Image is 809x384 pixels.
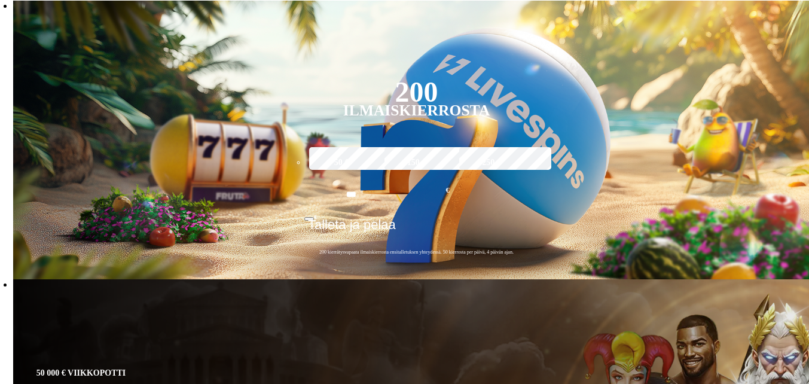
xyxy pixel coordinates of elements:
span: 200 kierrätysvapaata ilmaiskierrosta ensitalletuksen yhteydessä. 50 kierrosta per päivä, 4 päivän... [304,249,529,255]
span: 50 000 € VIIKKOPOTTI [32,366,131,380]
label: 250 € [456,145,527,180]
div: 200 [395,85,438,99]
label: 50 € [306,145,377,180]
button: Talleta ja pelaa [304,217,529,242]
span: € [314,213,318,220]
span: € [446,185,450,196]
span: Talleta ja pelaa [308,217,396,241]
label: 150 € [381,145,452,180]
div: Ilmaiskierrosta [343,103,490,118]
